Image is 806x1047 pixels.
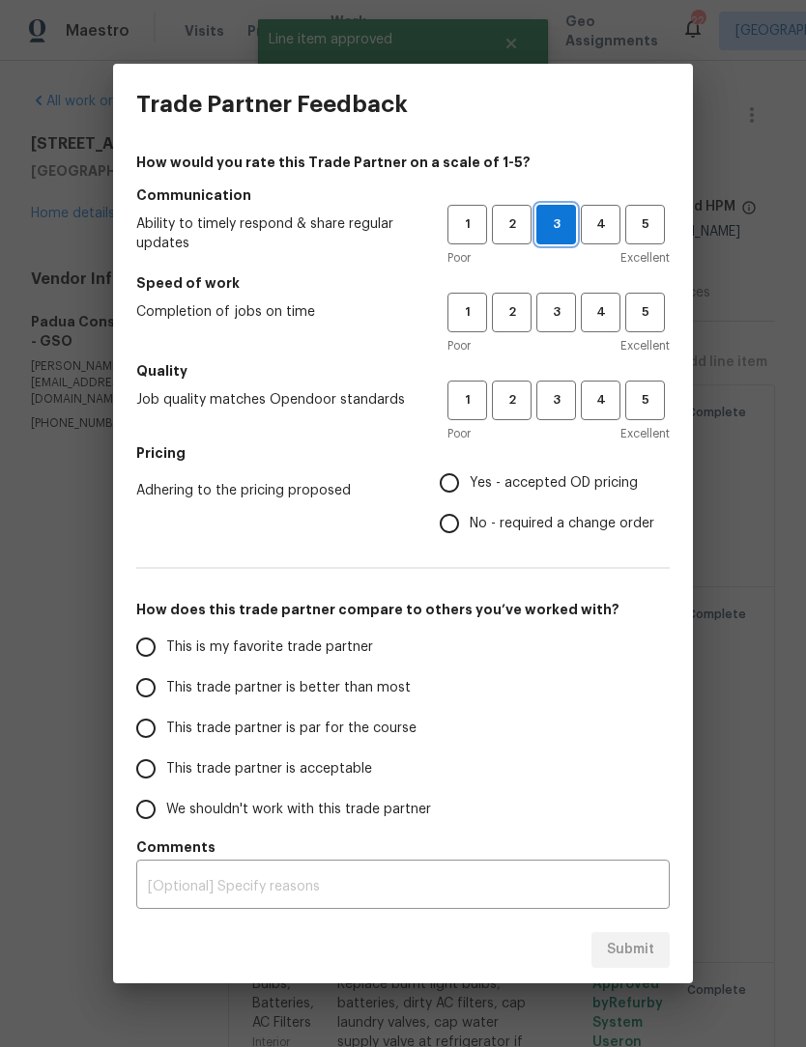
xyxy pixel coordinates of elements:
[447,381,487,420] button: 1
[166,637,373,658] span: This is my favorite trade partner
[136,185,670,205] h5: Communication
[136,153,670,172] h4: How would you rate this Trade Partner on a scale of 1-5?
[581,381,620,420] button: 4
[538,389,574,411] span: 3
[449,213,485,236] span: 1
[538,301,574,324] span: 3
[166,719,417,739] span: This trade partner is par for the course
[447,293,487,332] button: 1
[627,389,663,411] span: 5
[136,302,417,322] span: Completion of jobs on time
[536,293,576,332] button: 3
[581,205,620,244] button: 4
[166,678,411,698] span: This trade partner is better than most
[627,301,663,324] span: 5
[625,381,665,420] button: 5
[583,301,619,324] span: 4
[470,514,654,534] span: No - required a change order
[494,389,530,411] span: 2
[449,301,485,324] span: 1
[447,248,471,268] span: Poor
[492,293,532,332] button: 2
[136,443,670,463] h5: Pricing
[447,205,487,244] button: 1
[620,248,670,268] span: Excellent
[136,481,409,500] span: Adhering to the pricing proposed
[583,213,619,236] span: 4
[166,800,431,820] span: We shouldn't work with this trade partner
[536,381,576,420] button: 3
[136,91,408,118] h3: Trade Partner Feedback
[470,473,638,494] span: Yes - accepted OD pricing
[136,214,417,253] span: Ability to timely respond & share regular updates
[583,389,619,411] span: 4
[447,336,471,355] span: Poor
[492,205,532,244] button: 2
[620,424,670,443] span: Excellent
[136,390,417,410] span: Job quality matches Opendoor standards
[625,293,665,332] button: 5
[136,627,670,830] div: How does this trade partner compare to others you’ve worked with?
[537,213,575,236] span: 3
[166,759,372,779] span: This trade partner is acceptable
[627,213,663,236] span: 5
[620,336,670,355] span: Excellent
[440,463,670,544] div: Pricing
[492,381,532,420] button: 2
[625,205,665,244] button: 5
[536,205,576,244] button: 3
[136,273,670,293] h5: Speed of work
[494,213,530,236] span: 2
[494,301,530,324] span: 2
[581,293,620,332] button: 4
[449,389,485,411] span: 1
[136,837,670,857] h5: Comments
[136,600,670,619] h5: How does this trade partner compare to others you’ve worked with?
[447,424,471,443] span: Poor
[136,361,670,381] h5: Quality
